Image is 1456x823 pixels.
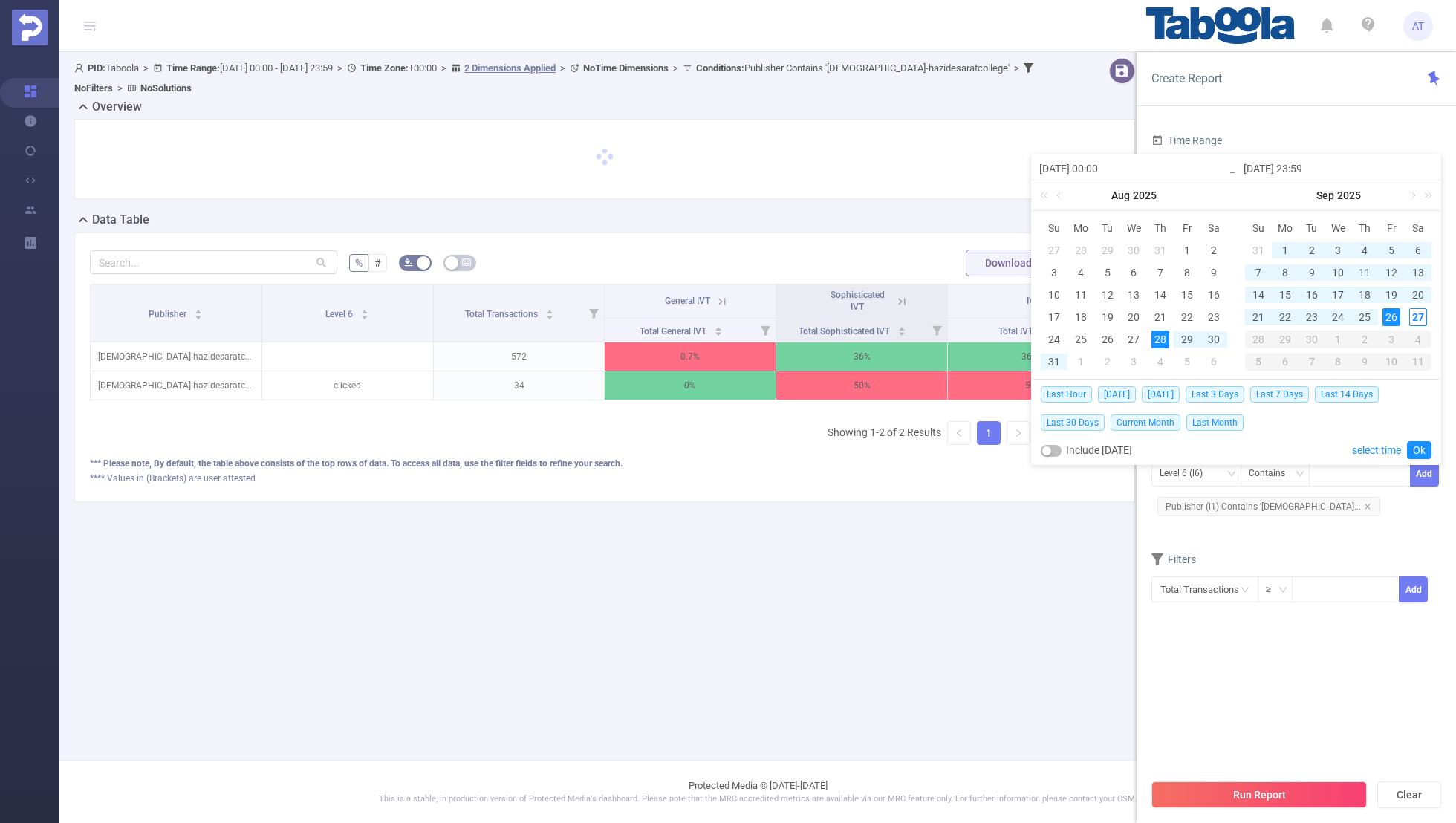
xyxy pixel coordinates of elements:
[1245,353,1272,371] div: 5
[1178,286,1196,304] div: 15
[1245,306,1272,328] td: September 21, 2025
[1299,351,1325,373] td: October 7, 2025
[1250,386,1309,403] span: Last 7 Days
[955,429,963,437] i: icon: left
[1405,331,1431,348] div: 4
[605,342,776,371] p: 0.7%
[1405,284,1431,306] td: September 20, 2025
[1125,286,1143,304] div: 13
[1178,308,1196,326] div: 22
[1037,180,1056,210] a: Last year (Control + left)
[1299,353,1325,371] div: 7
[1045,264,1063,282] div: 3
[1299,331,1325,348] div: 30
[1186,414,1244,431] span: Last Month
[1356,286,1374,304] div: 18
[1329,264,1347,282] div: 10
[1272,331,1299,348] div: 29
[1352,436,1401,464] a: select time
[1094,306,1121,328] td: August 19, 2025
[1272,217,1299,239] th: Mon
[696,62,1010,74] span: Publisher Contains '[DEMOGRAPHIC_DATA]-hazidesaratcollege'
[1378,239,1405,261] td: September 5, 2025
[1351,328,1378,351] td: October 2, 2025
[1416,180,1435,210] a: Next year (Control + right)
[1147,351,1174,373] td: September 4, 2025
[1200,221,1227,235] span: Sa
[1245,217,1272,239] th: Sun
[1325,351,1352,373] td: October 8, 2025
[1325,239,1352,261] td: September 3, 2025
[1121,217,1148,239] th: Wed
[1409,264,1427,282] div: 13
[1329,286,1347,304] div: 17
[1178,264,1196,282] div: 8
[1174,306,1200,328] td: August 22, 2025
[1041,239,1067,261] td: July 27, 2025
[926,318,947,342] i: Filter menu
[1200,284,1227,306] td: August 16, 2025
[1099,264,1117,282] div: 5
[88,62,105,74] b: PID:
[194,308,203,316] div: Sort
[1227,469,1236,480] i: icon: down
[1174,239,1200,261] td: August 1, 2025
[1045,241,1063,259] div: 27
[1303,308,1321,326] div: 23
[1041,261,1067,284] td: August 3, 2025
[1110,180,1131,210] a: Aug
[1121,221,1148,235] span: We
[139,62,153,74] span: >
[1205,353,1223,371] div: 6
[1041,351,1067,373] td: August 31, 2025
[1272,261,1299,284] td: September 8, 2025
[1200,328,1227,351] td: August 30, 2025
[1356,264,1374,282] div: 11
[1356,241,1374,259] div: 4
[1205,241,1223,259] div: 2
[1409,308,1427,326] div: 27
[92,98,142,116] h2: Overview
[1121,284,1148,306] td: August 13, 2025
[1382,286,1400,304] div: 19
[897,325,906,334] div: Sort
[1315,386,1379,403] span: Last 14 Days
[1325,217,1352,239] th: Wed
[1045,331,1063,348] div: 24
[1276,308,1294,326] div: 22
[1405,353,1431,371] div: 11
[149,309,189,319] span: Publisher
[1125,353,1143,371] div: 3
[1094,284,1121,306] td: August 12, 2025
[1272,328,1299,351] td: September 29, 2025
[1407,441,1431,459] a: Ok
[1245,261,1272,284] td: September 7, 2025
[1325,261,1352,284] td: September 10, 2025
[948,342,1119,371] p: 36.7%
[1147,284,1174,306] td: August 14, 2025
[1067,261,1094,284] td: August 4, 2025
[948,371,1119,400] p: 50%
[1125,331,1143,348] div: 27
[1325,284,1352,306] td: September 17, 2025
[898,330,906,334] i: icon: caret-down
[1325,306,1352,328] td: September 24, 2025
[92,211,149,229] h2: Data Table
[361,313,369,318] i: icon: caret-down
[1099,286,1117,304] div: 12
[898,325,906,329] i: icon: caret-up
[1147,217,1174,239] th: Thu
[583,62,669,74] b: No Time Dimensions
[1094,261,1121,284] td: August 5, 2025
[1205,286,1223,304] div: 16
[91,371,261,400] p: [DEMOGRAPHIC_DATA]-hazidesaratcollege
[1378,217,1405,239] th: Fri
[1299,261,1325,284] td: September 9, 2025
[140,82,192,94] b: No Solutions
[1405,328,1431,351] td: October 4, 2025
[1378,261,1405,284] td: September 12, 2025
[1072,331,1090,348] div: 25
[1099,308,1117,326] div: 19
[1041,217,1067,239] th: Sun
[978,422,1000,444] a: 1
